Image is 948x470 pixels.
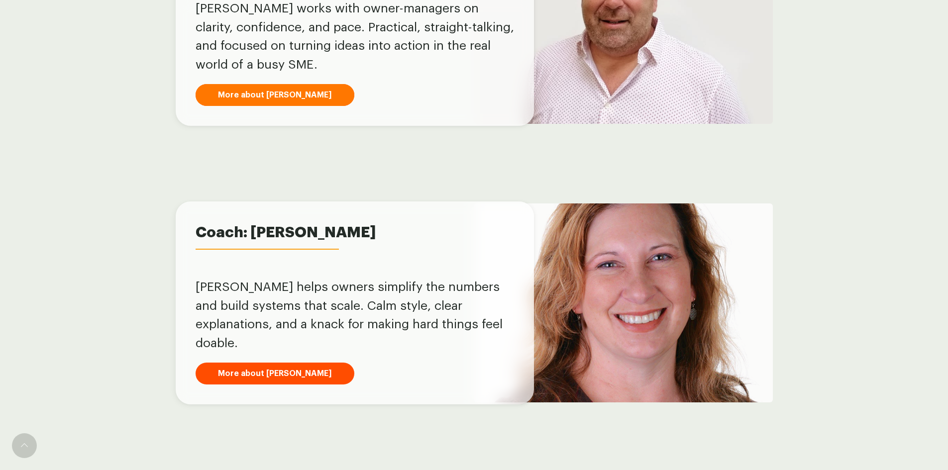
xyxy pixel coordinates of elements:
h4: Coach: [PERSON_NAME] [196,252,342,267]
span: Coach: [PERSON_NAME] [196,221,514,244]
a: More about [PERSON_NAME] [196,84,354,106]
p: [PERSON_NAME] helps owners simplify the numbers and build systems that scale. Calm style, clear e... [196,278,514,353]
img: Josie Adlam-1 [474,203,773,402]
a: More about [PERSON_NAME] [196,363,354,384]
